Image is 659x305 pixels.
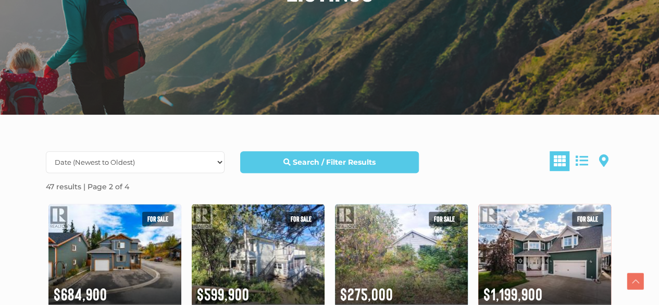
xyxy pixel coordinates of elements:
span: $1,199,900 [478,271,611,305]
span: For sale [142,212,173,226]
span: $275,000 [335,271,468,305]
strong: 47 results | Page 2 of 4 [46,182,129,191]
span: $599,900 [192,271,325,305]
strong: Search / Filter Results [293,157,376,167]
a: Search / Filter Results [240,151,419,173]
span: For sale [429,212,460,226]
span: $684,900 [48,271,181,305]
span: For sale [285,212,317,226]
span: For sale [572,212,603,226]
